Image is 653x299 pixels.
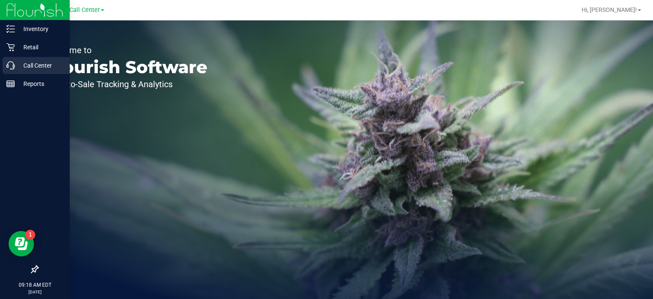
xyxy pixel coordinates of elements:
[9,231,34,256] iframe: Resource center
[4,281,66,289] p: 09:18 AM EDT
[6,80,15,88] inline-svg: Reports
[25,230,35,240] iframe: Resource center unread badge
[15,60,66,71] p: Call Center
[6,25,15,33] inline-svg: Inventory
[6,43,15,51] inline-svg: Retail
[6,61,15,70] inline-svg: Call Center
[15,42,66,52] p: Retail
[4,289,66,295] p: [DATE]
[15,79,66,89] p: Reports
[46,80,207,88] p: Seed-to-Sale Tracking & Analytics
[69,6,100,14] span: Call Center
[46,46,207,54] p: Welcome to
[46,59,207,76] p: Flourish Software
[582,6,637,13] span: Hi, [PERSON_NAME]!
[15,24,66,34] p: Inventory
